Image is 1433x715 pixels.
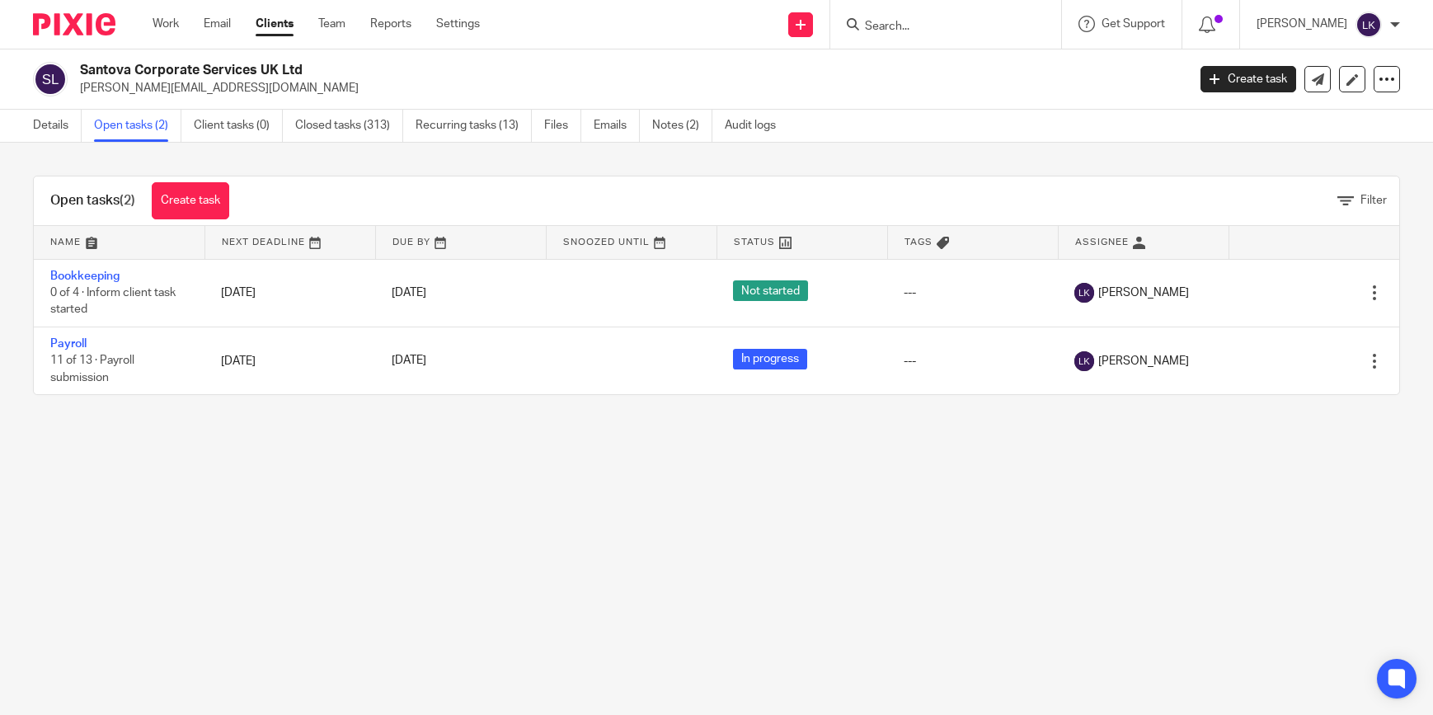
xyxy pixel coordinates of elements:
img: Pixie [33,13,115,35]
span: [PERSON_NAME] [1098,353,1189,369]
a: Email [204,16,231,32]
span: Snoozed Until [563,238,650,247]
a: Client tasks (0) [194,110,283,142]
img: svg%3E [1355,12,1382,38]
div: --- [904,285,1041,301]
a: Work [153,16,179,32]
span: 0 of 4 · Inform client task started [50,287,176,316]
span: Not started [733,280,808,301]
a: Emails [594,110,640,142]
img: svg%3E [1074,283,1094,303]
a: Files [544,110,581,142]
a: Settings [436,16,480,32]
span: (2) [120,194,135,207]
h2: Santova Corporate Services UK Ltd [80,62,956,79]
a: Create task [1200,66,1296,92]
span: [DATE] [392,287,426,299]
span: Get Support [1102,18,1165,30]
span: Filter [1360,195,1387,206]
a: Recurring tasks (13) [416,110,532,142]
a: Notes (2) [652,110,712,142]
td: [DATE] [204,327,375,394]
td: [DATE] [204,259,375,327]
input: Search [863,20,1012,35]
span: In progress [733,349,807,369]
img: svg%3E [1074,351,1094,371]
span: [DATE] [392,355,426,367]
a: Open tasks (2) [94,110,181,142]
span: Status [734,238,775,247]
a: Details [33,110,82,142]
a: Reports [370,16,411,32]
p: [PERSON_NAME] [1257,16,1347,32]
a: Team [318,16,345,32]
a: Clients [256,16,294,32]
h1: Open tasks [50,192,135,209]
span: Tags [904,238,933,247]
div: --- [904,353,1041,369]
a: Audit logs [725,110,788,142]
a: Payroll [50,338,87,350]
span: 11 of 13 · Payroll submission [50,355,134,384]
img: svg%3E [33,62,68,96]
a: Closed tasks (313) [295,110,403,142]
span: [PERSON_NAME] [1098,285,1189,301]
a: Bookkeeping [50,270,120,282]
a: Create task [152,182,229,219]
p: [PERSON_NAME][EMAIL_ADDRESS][DOMAIN_NAME] [80,80,1176,96]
